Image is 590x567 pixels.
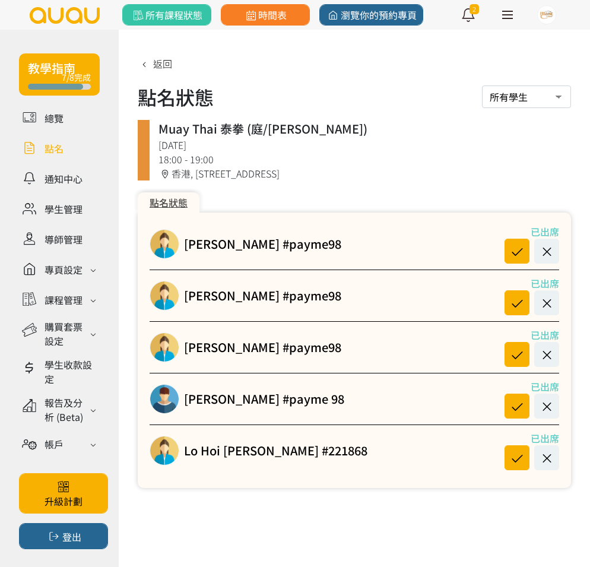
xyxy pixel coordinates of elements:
a: 瀏覽你的預約專頁 [319,4,423,26]
div: 帳戶 [45,437,64,451]
div: 香港, [STREET_ADDRESS] [158,166,562,180]
div: 購買套票設定 [45,319,87,348]
a: [PERSON_NAME] #payme98 [184,235,341,253]
span: 瀏覽你的預約專頁 [326,8,417,22]
div: 已出席 [494,431,559,445]
div: 已出席 [494,379,559,394]
h1: 點名狀態 [138,83,214,111]
a: 時間表 [221,4,310,26]
a: [PERSON_NAME] #payme 98 [184,390,344,408]
span: 返回 [153,56,172,71]
div: 報告及分析 (Beta) [45,395,87,424]
span: 時間表 [243,8,287,22]
a: [PERSON_NAME] #payme98 [184,287,341,305]
a: 升級計劃 [19,473,108,514]
div: 18:00 - 19:00 [158,152,562,166]
span: 所有課程狀態 [131,8,202,22]
a: [PERSON_NAME] #payme98 [184,338,341,356]
div: Muay Thai 泰拳 (庭/[PERSON_NAME]) [158,120,562,138]
a: 所有課程狀態 [122,4,211,26]
div: 點名狀態 [138,192,199,213]
div: 專頁設定 [45,262,83,277]
img: logo.svg [28,7,101,24]
div: 已出席 [494,328,559,342]
a: 返回 [138,56,172,71]
button: 登出 [19,523,108,549]
span: 2 [470,4,479,14]
div: 課程管理 [45,293,83,307]
a: Lo Hoi [PERSON_NAME] #221868 [184,442,367,460]
div: 已出席 [494,276,559,290]
div: 已出席 [494,224,559,239]
div: [DATE] [158,138,562,152]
